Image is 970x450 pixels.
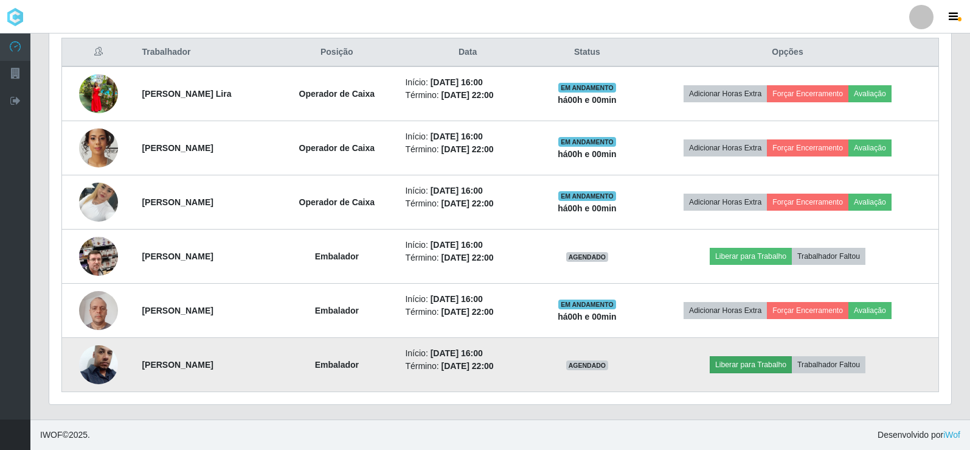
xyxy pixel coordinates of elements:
th: Data [398,38,537,67]
span: EM ANDAMENTO [558,83,616,93]
strong: [PERSON_NAME] [142,197,213,207]
time: [DATE] 16:00 [431,77,483,87]
button: Liberar para Trabalho [710,356,792,373]
time: [DATE] 16:00 [431,132,483,141]
span: EM ANDAMENTO [558,191,616,201]
th: Trabalhador [134,38,275,67]
button: Forçar Encerramento [767,302,848,319]
button: Adicionar Horas Extra [684,139,767,156]
li: Término: [405,360,530,373]
span: EM ANDAMENTO [558,300,616,309]
strong: há 00 h e 00 min [558,149,617,159]
th: Opções [637,38,938,67]
img: 1699235527028.jpeg [79,222,118,291]
img: 1748531044288.jpeg [79,122,118,174]
strong: há 00 h e 00 min [558,203,617,213]
button: Liberar para Trabalho [710,248,792,265]
strong: [PERSON_NAME] Lira [142,89,231,99]
time: [DATE] 22:00 [442,199,494,208]
span: AGENDADO [566,360,609,370]
li: Início: [405,130,530,143]
strong: há 00 h e 00 min [558,95,617,105]
button: Avaliação [848,139,892,156]
button: Forçar Encerramento [767,85,848,102]
span: Desenvolvido por [878,429,960,441]
span: AGENDADO [566,252,609,262]
li: Término: [405,251,530,264]
button: Trabalhador Faltou [792,248,865,265]
th: Posição [275,38,398,67]
img: 1752705745572.jpeg [79,176,118,228]
time: [DATE] 22:00 [442,253,494,262]
img: 1732924374350.jpeg [79,74,118,113]
li: Início: [405,347,530,360]
li: Término: [405,89,530,102]
time: [DATE] 16:00 [431,294,483,304]
th: Status [538,38,637,67]
strong: Operador de Caixa [299,197,375,207]
span: EM ANDAMENTO [558,137,616,147]
strong: [PERSON_NAME] [142,251,213,261]
li: Término: [405,197,530,210]
button: Avaliação [848,302,892,319]
button: Adicionar Horas Extra [684,194,767,211]
strong: [PERSON_NAME] [142,143,213,153]
button: Adicionar Horas Extra [684,85,767,102]
span: © 2025 . [40,429,90,441]
time: [DATE] 22:00 [442,144,494,154]
span: IWOF [40,430,63,440]
strong: Embalador [315,306,359,315]
button: Avaliação [848,194,892,211]
button: Adicionar Horas Extra [684,302,767,319]
time: [DATE] 22:00 [442,361,494,371]
a: iWof [943,430,960,440]
time: [DATE] 22:00 [442,307,494,317]
button: Forçar Encerramento [767,139,848,156]
button: Forçar Encerramento [767,194,848,211]
li: Início: [405,185,530,197]
time: [DATE] 16:00 [431,240,483,250]
strong: Operador de Caixa [299,143,375,153]
strong: há 00 h e 00 min [558,312,617,322]
strong: Embalador [315,360,359,370]
li: Início: [405,76,530,89]
li: Término: [405,306,530,318]
time: [DATE] 16:00 [431,186,483,195]
strong: [PERSON_NAME] [142,306,213,315]
li: Início: [405,293,530,306]
li: Término: [405,143,530,156]
strong: Operador de Caixa [299,89,375,99]
img: 1740359747198.jpeg [79,330,118,399]
strong: Embalador [315,251,359,261]
strong: [PERSON_NAME] [142,360,213,370]
img: CoreUI Logo [6,8,24,26]
img: 1723391026413.jpeg [79,284,118,336]
time: [DATE] 16:00 [431,348,483,358]
time: [DATE] 22:00 [442,90,494,100]
button: Avaliação [848,85,892,102]
li: Início: [405,239,530,251]
button: Trabalhador Faltou [792,356,865,373]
